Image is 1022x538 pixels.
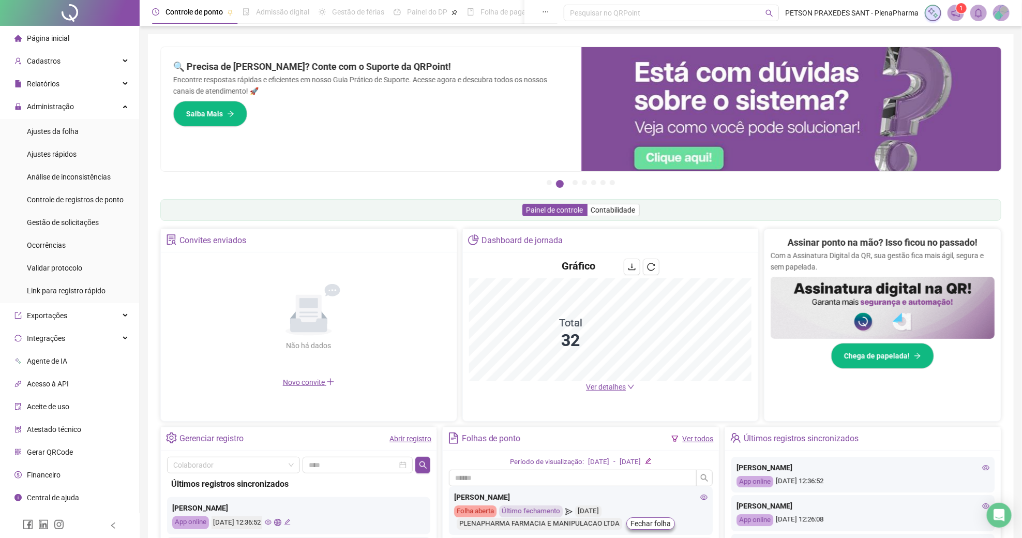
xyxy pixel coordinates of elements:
h2: 🔍 Precisa de [PERSON_NAME]? Conte com o Suporte da QRPoint! [173,59,569,74]
span: file-text [448,432,459,443]
span: info-circle [14,494,22,501]
span: Agente de IA [27,357,67,365]
span: pie-chart [468,234,479,245]
span: sun [319,8,326,16]
p: Encontre respostas rápidas e eficientes em nosso Guia Prático de Suporte. Acesse agora e descubra... [173,74,569,97]
span: arrow-right [227,110,234,117]
span: home [14,35,22,42]
span: global [274,519,281,526]
button: 7 [610,180,615,185]
div: App online [737,514,773,526]
span: Ajustes da folha [27,127,79,136]
button: Saiba Mais [173,101,247,127]
span: filter [671,435,679,442]
span: export [14,312,22,319]
button: 1 [547,180,552,185]
div: Gerenciar registro [179,430,244,447]
div: Folhas de ponto [462,430,521,447]
span: Validar protocolo [27,264,82,272]
div: [PERSON_NAME] [737,462,989,473]
p: Com a Assinatura Digital da QR, sua gestão fica mais ágil, segura e sem papelada. [771,250,995,273]
h4: Gráfico [562,259,595,273]
span: bell [974,8,983,18]
span: file-done [243,8,250,16]
span: edit [284,519,291,526]
span: pushpin [227,9,233,16]
span: Controle de registros de ponto [27,196,124,204]
span: Ver detalhes [586,383,626,391]
span: eye [700,494,708,501]
div: [DATE] 12:36:52 [212,516,262,529]
img: banner%2F02c71560-61a6-44d4-94b9-c8ab97240462.png [771,277,995,339]
span: Central de ajuda [27,494,79,502]
span: solution [166,234,177,245]
span: Aceite de uso [27,402,69,411]
button: Fechar folha [626,517,675,530]
span: lock [14,103,22,110]
div: [PERSON_NAME] [454,491,707,503]
span: Gestão de férias [332,8,384,16]
span: linkedin [38,519,49,530]
span: search [765,9,773,17]
div: [DATE] [588,457,609,468]
span: Exportações [27,311,67,320]
span: left [110,522,117,529]
span: Admissão digital [256,8,309,16]
span: Fechar folha [630,518,671,529]
span: solution [14,426,22,433]
span: Integrações [27,334,65,342]
span: instagram [54,519,64,530]
span: PETSON PRAXEDES SANT - PlenaPharma [785,7,919,19]
span: api [14,380,22,387]
div: Convites enviados [179,232,246,249]
button: 4 [582,180,587,185]
span: Acesso à API [27,380,69,388]
span: dollar [14,471,22,479]
div: Último fechamento [499,505,563,517]
span: reload [647,263,655,271]
img: sparkle-icon.fc2bf0ac1784a2077858766a79e2daf3.svg [927,7,939,19]
span: Folha de pagamento [480,8,547,16]
span: Ajustes rápidos [27,150,77,158]
span: Painel de controle [527,206,583,214]
span: qrcode [14,449,22,456]
span: plus [326,378,335,386]
span: search [419,461,427,469]
span: Financeiro [27,471,61,479]
span: arrow-right [914,352,921,360]
div: [DATE] [620,457,641,468]
span: 1 [960,5,964,12]
div: - [613,457,615,468]
span: Gerar QRCode [27,448,73,456]
span: ellipsis [542,8,549,16]
span: Chega de papelada! [844,350,910,362]
button: 5 [591,180,596,185]
span: Contabilidade [591,206,636,214]
button: 2 [556,180,564,188]
span: user-add [14,57,22,65]
span: clock-circle [152,8,159,16]
div: Open Intercom Messenger [987,503,1012,528]
span: facebook [23,519,33,530]
div: [DATE] [575,505,602,517]
span: setting [166,432,177,443]
span: Painel do DP [407,8,447,16]
span: edit [645,458,652,465]
span: file [14,80,22,87]
span: send [565,505,572,517]
div: [PERSON_NAME] [737,500,989,512]
a: Ver todos [683,435,714,443]
span: notification [951,8,960,18]
span: Relatórios [27,80,59,88]
h2: Assinar ponto na mão? Isso ficou no passado! [788,235,978,250]
span: Gestão de solicitações [27,218,99,227]
a: Ver detalhes down [586,383,635,391]
img: 12894 [994,5,1009,21]
div: Dashboard de jornada [482,232,563,249]
span: Link para registro rápido [27,287,106,295]
button: Chega de papelada! [831,343,934,369]
div: PLENAPHARMA FARMACIA E MANIPULACAO LTDA [457,518,622,530]
span: audit [14,403,22,410]
div: Não há dados [261,340,356,351]
span: Administração [27,102,74,111]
